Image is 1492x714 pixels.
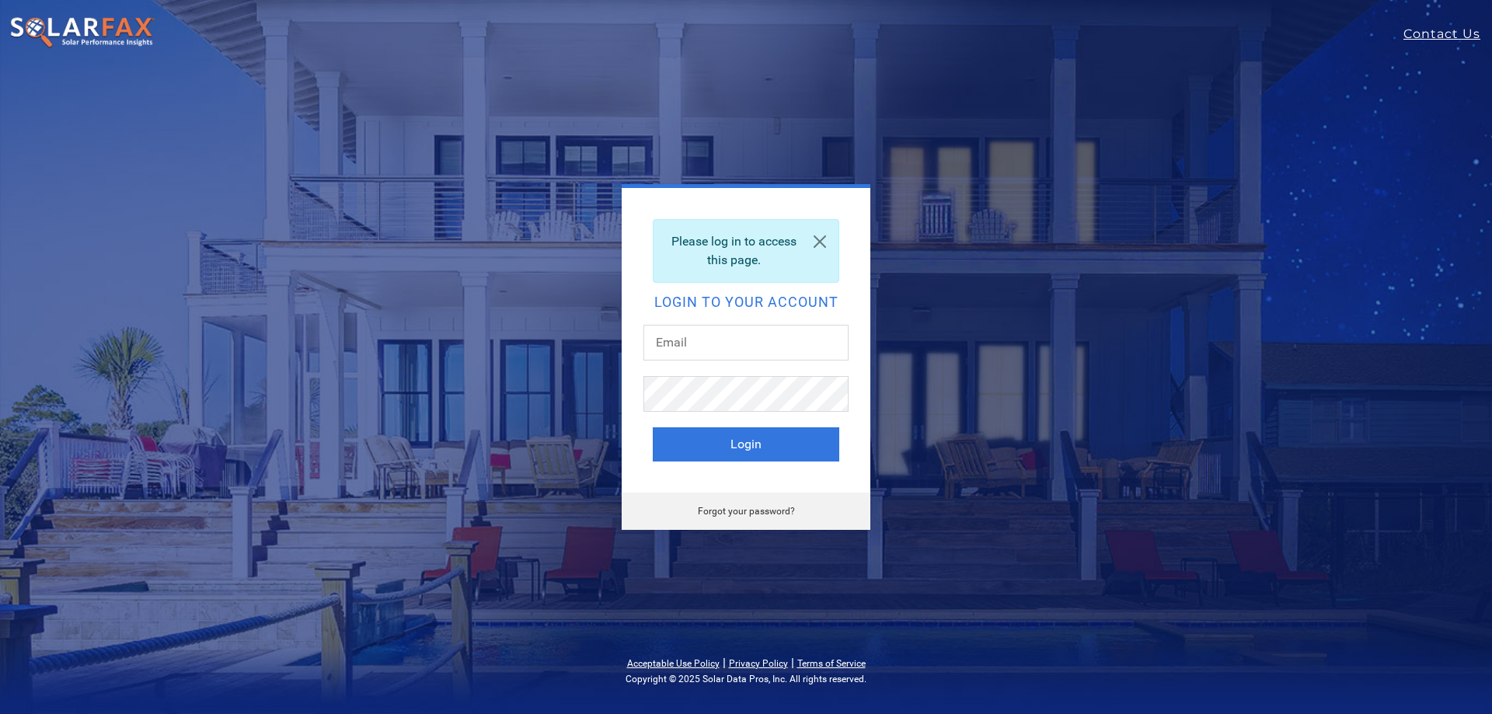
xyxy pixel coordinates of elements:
[653,295,839,309] h2: Login to your account
[698,506,795,517] a: Forgot your password?
[791,655,794,670] span: |
[653,427,839,461] button: Login
[1403,25,1492,44] a: Contact Us
[653,219,839,283] div: Please log in to access this page.
[643,325,849,360] input: Email
[9,16,155,49] img: SolarFax
[797,658,866,669] a: Terms of Service
[723,655,726,670] span: |
[801,220,838,263] a: Close
[729,658,788,669] a: Privacy Policy
[627,658,720,669] a: Acceptable Use Policy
